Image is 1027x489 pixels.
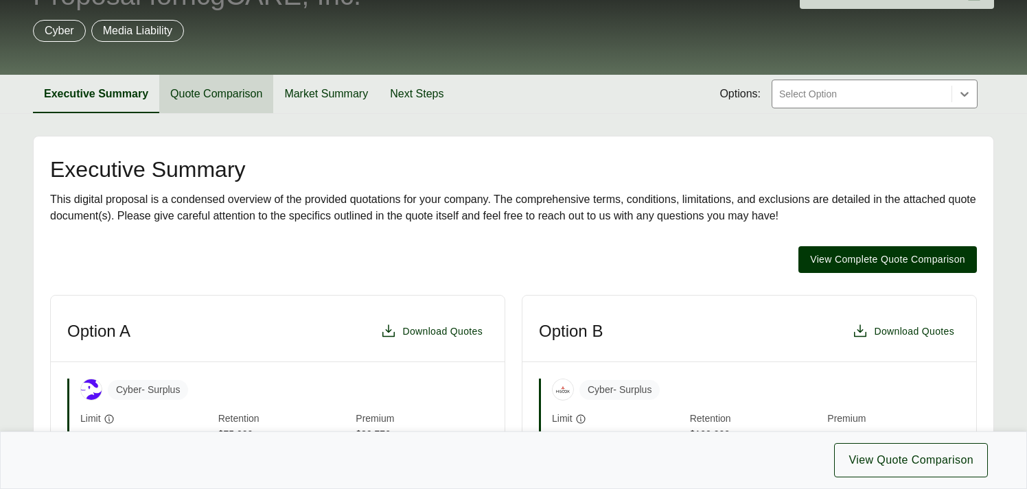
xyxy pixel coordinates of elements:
span: $100,000 [690,427,822,443]
h3: Option A [67,321,130,342]
span: Cyber - Surplus [108,380,188,400]
span: Retention [690,412,822,427]
span: $5,000,000 [80,429,213,443]
span: Download Quotes [402,324,483,339]
button: Quote Comparison [159,75,273,113]
button: View Quote Comparison [834,443,988,477]
span: Options: [719,86,761,102]
span: Limit [80,412,101,426]
span: View Complete Quote Comparison [810,252,965,267]
span: $75,000 [218,427,351,443]
p: Media Liability [103,23,172,39]
span: Premium [356,412,488,427]
button: Next Steps [379,75,454,113]
button: Download Quotes [375,318,488,345]
span: $5,000,000 [552,429,684,443]
span: Cyber - Surplus [579,380,660,400]
span: — [827,427,960,443]
button: Executive Summary [33,75,159,113]
img: Elpha Secure [81,379,102,400]
div: This digital proposal is a condensed overview of the provided quotations for your company. The co... [50,191,977,224]
h2: Executive Summary [50,158,977,180]
span: Download Quotes [874,324,954,339]
p: Cyber [45,23,74,39]
span: Premium [827,412,960,427]
img: Hiscox [553,379,573,400]
button: Market Summary [273,75,379,113]
span: Retention [218,412,351,427]
h3: Option B [539,321,603,342]
button: Download Quotes [846,318,960,345]
span: View Quote Comparison [849,452,973,468]
button: View Complete Quote Comparison [798,246,977,273]
span: $39,770 [356,427,488,443]
span: Limit [552,412,573,426]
